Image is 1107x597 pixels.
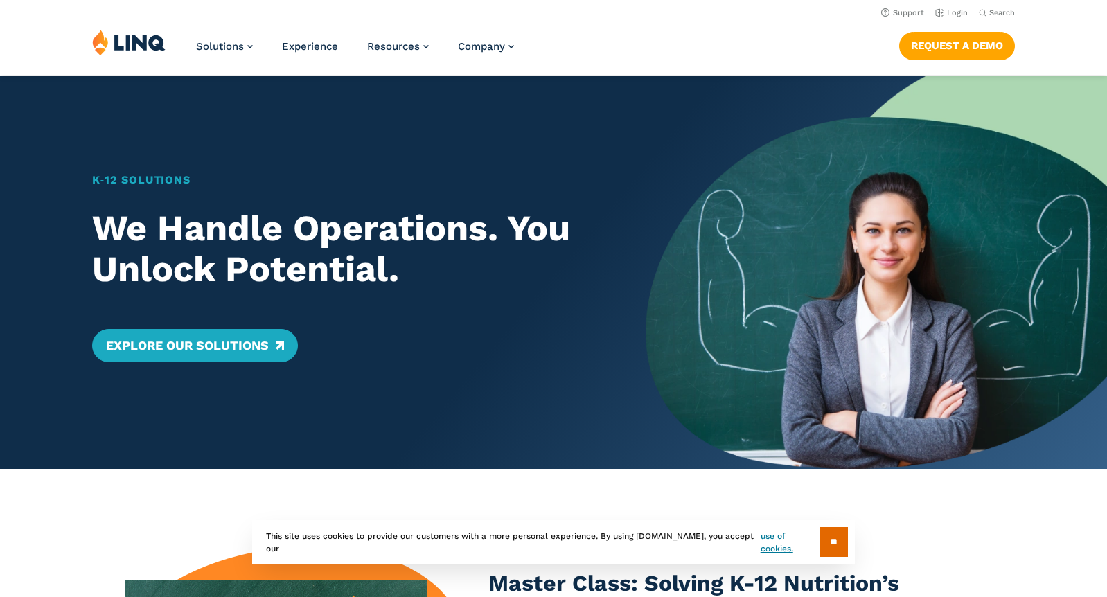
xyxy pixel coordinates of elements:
h1: K‑12 Solutions [92,172,601,188]
img: LINQ | K‑12 Software [92,29,166,55]
a: Explore Our Solutions [92,329,298,362]
div: This site uses cookies to provide our customers with a more personal experience. By using [DOMAIN... [252,520,855,564]
a: Login [935,8,968,17]
img: Home Banner [646,76,1107,469]
h2: We Handle Operations. You Unlock Potential. [92,208,601,291]
nav: Primary Navigation [196,29,514,75]
a: Experience [282,40,338,53]
a: Resources [367,40,429,53]
a: Support [881,8,924,17]
span: Resources [367,40,420,53]
button: Open Search Bar [979,8,1015,18]
a: Solutions [196,40,253,53]
span: Company [458,40,505,53]
nav: Button Navigation [899,29,1015,60]
a: Request a Demo [899,32,1015,60]
a: Company [458,40,514,53]
a: use of cookies. [761,530,820,555]
span: Solutions [196,40,244,53]
span: Search [989,8,1015,17]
